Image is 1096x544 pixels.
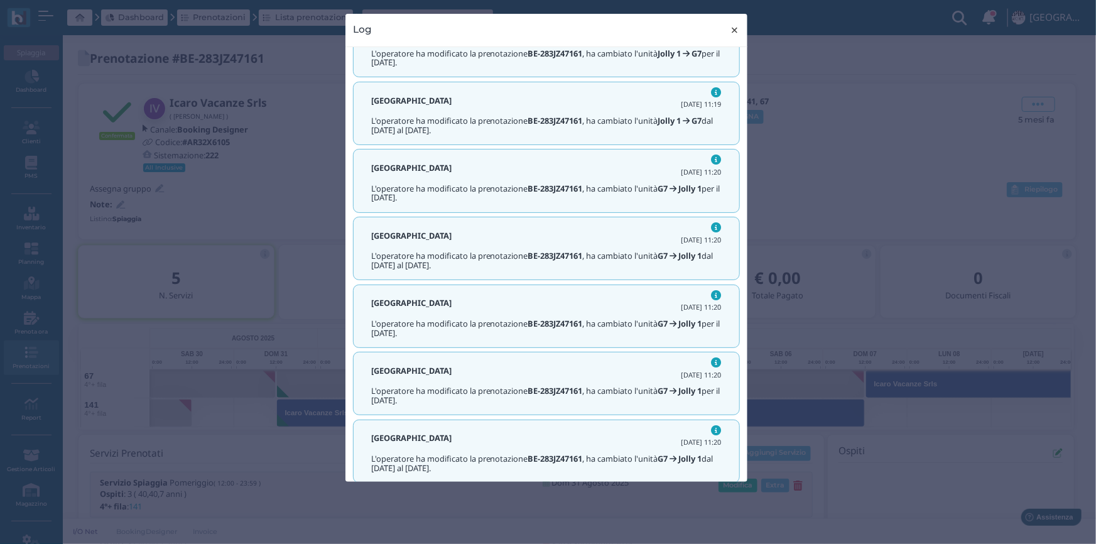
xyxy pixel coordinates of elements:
[371,251,722,269] h5: L'operatore ha modificato la prenotazione , ha cambiato l'unità dal [DATE] al [DATE].
[679,453,702,464] b: Jolly 1
[371,432,452,443] b: [GEOGRAPHIC_DATA]
[37,10,83,19] span: Assistenza
[528,115,583,126] b: BE-283JZ47161
[679,183,702,194] b: Jolly 1
[371,184,722,202] h5: L'operatore ha modificato la prenotazione , ha cambiato l'unità per il [DATE].
[681,168,722,176] h6: [DATE] 11:20
[681,438,722,446] h6: [DATE] 11:20
[692,48,702,59] b: G7
[371,162,452,173] b: [GEOGRAPHIC_DATA]
[681,303,722,311] h6: [DATE] 11:20
[730,22,739,38] span: ×
[658,318,668,329] b: G7
[371,116,722,134] h5: L'operatore ha modificato la prenotazione , ha cambiato l'unità dal [DATE] al [DATE].
[528,183,583,194] b: BE-283JZ47161
[528,453,583,464] b: BE-283JZ47161
[371,386,722,405] h5: L'operatore ha modificato la prenotazione , ha cambiato l'unità per il [DATE].
[371,297,452,308] b: [GEOGRAPHIC_DATA]
[528,250,583,261] b: BE-283JZ47161
[371,95,452,106] b: [GEOGRAPHIC_DATA]
[658,48,681,59] b: Jolly 1
[681,236,722,244] h6: [DATE] 11:20
[658,183,668,194] b: G7
[658,453,668,464] b: G7
[371,454,722,472] h5: L'operatore ha modificato la prenotazione , ha cambiato l'unità dal [DATE] al [DATE].
[658,115,681,126] b: Jolly 1
[354,22,372,36] h4: Log
[658,385,668,396] b: G7
[679,318,702,329] b: Jolly 1
[658,250,668,261] b: G7
[679,385,702,396] b: Jolly 1
[371,365,452,376] b: [GEOGRAPHIC_DATA]
[679,250,702,261] b: Jolly 1
[681,371,722,379] h6: [DATE] 11:20
[692,115,702,126] b: G7
[528,318,583,329] b: BE-283JZ47161
[371,49,722,67] h5: L'operatore ha modificato la prenotazione , ha cambiato l'unità per il [DATE].
[681,101,722,108] h6: [DATE] 11:19
[528,48,583,59] b: BE-283JZ47161
[528,385,583,396] b: BE-283JZ47161
[371,319,722,337] h5: L'operatore ha modificato la prenotazione , ha cambiato l'unità per il [DATE].
[371,230,452,241] b: [GEOGRAPHIC_DATA]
